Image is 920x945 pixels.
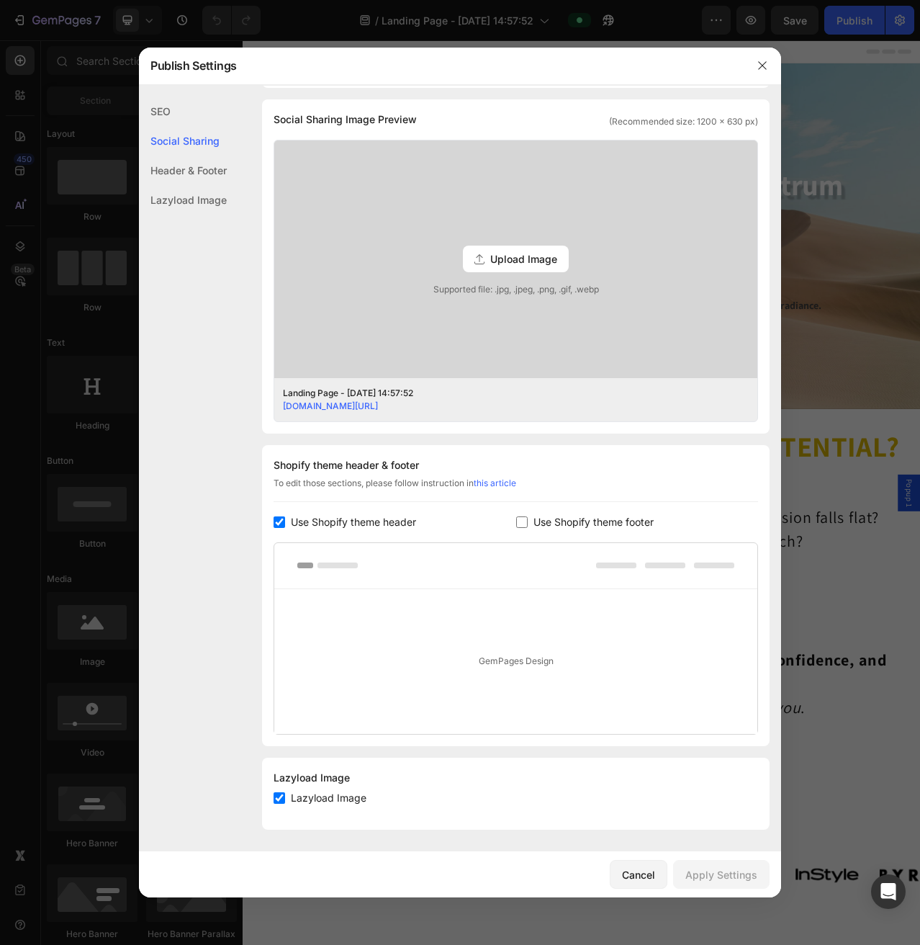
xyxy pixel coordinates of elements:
p: ​ ​ is here to help you unlock real ​ ​. [1,775,862,836]
span: (Recommended size: 1200 x 630 px) [609,115,758,128]
p: Shop All [408,398,456,416]
span: Use Shopify theme footer [533,514,654,531]
div: Publish Settings [139,47,744,84]
p: ✨ Your outfit is "complete" but still lacks that defining touch? [1,624,862,654]
span: Supported file: .jpg, .jpeg, .png, .gif, .webp [274,283,757,296]
p: ✨ Tired of accessories that look like everyone else's? [1,654,862,684]
i: you [678,837,711,864]
div: GemPages Design [274,589,757,734]
p: Shop All [392,900,472,931]
a: Shop All [358,891,507,940]
div: To edit those sections, please follow instruction in [274,477,758,502]
strong: ​self-expression, confidence, and meaning​ [388,776,821,833]
span: Use Shopify theme header [291,514,416,531]
div: Lazyload Image [139,185,227,215]
a: this article [474,478,516,488]
p: showcase your unique aura, and help you face the challenges of the whole day with composure and r... [1,328,862,348]
a: [DOMAIN_NAME][URL] [283,400,378,411]
a: Shop All [374,390,490,424]
span: Upload Image [490,251,557,267]
button: Apply Settings [673,860,770,889]
strong: ​Unique Adornments​ [43,776,233,803]
div: Open Intercom Messenger [871,874,906,909]
span: Social Sharing Image Preview [274,111,417,128]
button: Cancel [610,860,667,889]
div: Lazyload Image [274,769,758,787]
div: Apply Settings [685,867,757,882]
p: With authentic, design-driven pieces that actually speak to . [1,836,862,866]
div: Shopify theme header & footer [274,457,758,474]
strong: You don’t have to blend in. [305,716,559,743]
span: Popup 1 [842,560,857,595]
div: SEO [139,97,227,126]
div: Landing Page - [DATE] 14:57:52 [283,387,726,400]
div: Social Sharing [139,126,227,156]
div: Header & Footer [139,156,227,185]
div: Cancel [622,867,655,882]
span: Lazyload Image [291,789,366,807]
p: ✨ Feeling like your style is blurry, your sparkle is dim, or your expression falls flat? [1,594,862,624]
